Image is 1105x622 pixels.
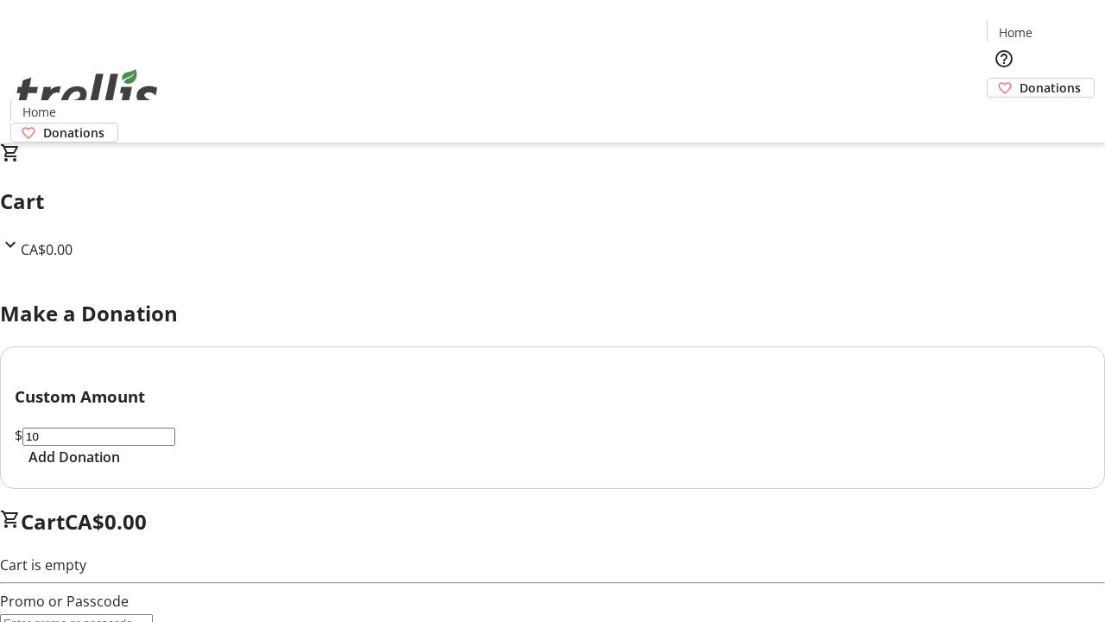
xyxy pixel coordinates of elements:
button: Cart [987,98,1021,132]
img: Orient E2E Organization bFzNIgylTv's Logo [10,50,164,136]
h3: Custom Amount [15,384,1090,409]
span: Home [22,103,56,121]
span: $ [15,426,22,445]
span: Add Donation [28,447,120,467]
span: CA$0.00 [65,507,147,536]
a: Donations [987,78,1095,98]
button: Help [987,41,1021,76]
span: Donations [43,124,104,142]
input: Donation Amount [22,428,175,446]
button: Add Donation [15,447,134,467]
a: Home [11,103,66,121]
a: Home [988,23,1043,41]
span: CA$0.00 [21,240,73,259]
span: Home [999,23,1032,41]
a: Donations [10,123,118,143]
span: Donations [1020,79,1081,97]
